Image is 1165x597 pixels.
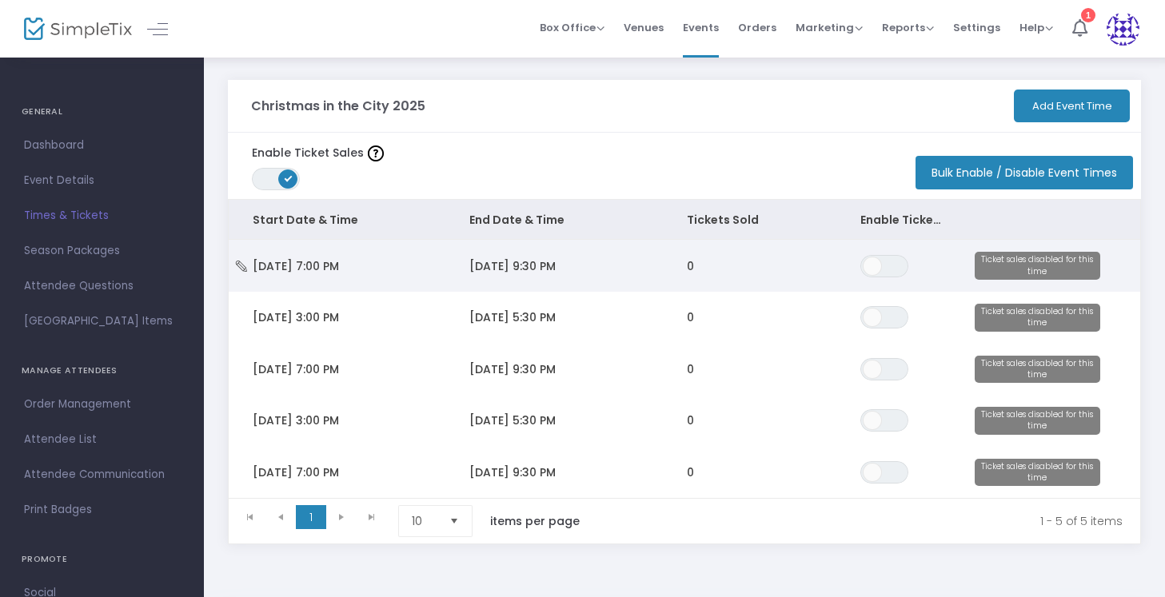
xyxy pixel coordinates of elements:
[916,156,1133,189] button: Bulk Enable / Disable Event Times
[24,311,180,332] span: [GEOGRAPHIC_DATA] Items
[22,355,182,387] h4: MANAGE ATTENDEES
[24,241,180,261] span: Season Packages
[24,205,180,226] span: Times & Tickets
[953,7,1000,48] span: Settings
[1081,8,1095,22] div: 1
[296,505,326,529] span: Page 1
[490,513,580,529] label: items per page
[975,459,1100,487] span: Ticket sales disabled for this time
[624,7,664,48] span: Venues
[975,304,1100,332] span: Ticket sales disabled for this time
[24,135,180,156] span: Dashboard
[24,499,180,520] span: Print Badges
[229,200,1140,498] div: Data table
[469,361,556,377] span: [DATE] 9:30 PM
[687,309,694,325] span: 0
[1019,20,1053,35] span: Help
[24,429,180,450] span: Attendee List
[253,309,339,325] span: [DATE] 3:00 PM
[412,513,437,529] span: 10
[253,412,339,428] span: [DATE] 3:00 PM
[469,258,556,274] span: [DATE] 9:30 PM
[613,505,1123,537] kendo-pager-info: 1 - 5 of 5 items
[882,20,934,35] span: Reports
[24,276,180,297] span: Attendee Questions
[253,258,339,274] span: [DATE] 7:00 PM
[285,174,293,182] span: ON
[687,412,694,428] span: 0
[796,20,863,35] span: Marketing
[687,258,694,274] span: 0
[24,394,180,415] span: Order Management
[836,200,967,240] th: Enable Ticket Sales
[469,464,556,480] span: [DATE] 9:30 PM
[445,200,662,240] th: End Date & Time
[443,506,465,536] button: Select
[663,200,836,240] th: Tickets Sold
[738,7,776,48] span: Orders
[253,361,339,377] span: [DATE] 7:00 PM
[975,252,1100,280] span: Ticket sales disabled for this time
[253,464,339,480] span: [DATE] 7:00 PM
[368,145,384,161] img: question-mark
[252,145,384,161] label: Enable Ticket Sales
[540,20,604,35] span: Box Office
[251,100,425,113] h3: Christmas in the City 2025
[469,412,556,428] span: [DATE] 5:30 PM
[687,464,694,480] span: 0
[975,356,1100,384] span: Ticket sales disabled for this time
[22,543,182,575] h4: PROMOTE
[1014,90,1130,122] button: Add Event Time
[24,464,180,485] span: Attendee Communication
[24,170,180,191] span: Event Details
[975,407,1100,435] span: Ticket sales disabled for this time
[229,200,445,240] th: Start Date & Time
[683,7,719,48] span: Events
[687,361,694,377] span: 0
[469,309,556,325] span: [DATE] 5:30 PM
[22,96,182,128] h4: GENERAL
